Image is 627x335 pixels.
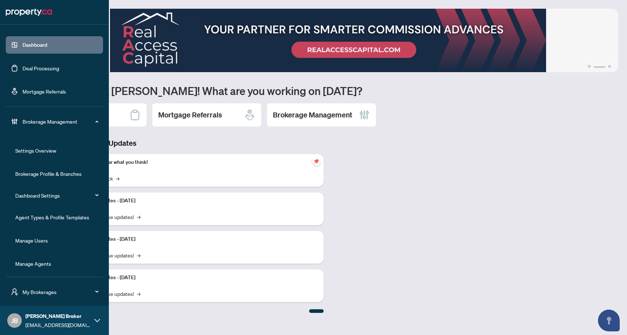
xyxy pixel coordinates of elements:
span: → [137,290,140,298]
img: Slide 1 [38,9,618,72]
p: Platform Updates - [DATE] [76,235,318,243]
a: Brokerage Profile & Branches [15,170,82,177]
button: 1 [588,65,591,68]
a: Manage Users [15,237,48,244]
button: 3 [608,65,611,68]
h2: Mortgage Referrals [158,110,222,120]
a: Dashboard [22,42,47,48]
span: Brokerage Management [22,117,98,125]
a: Dashboard Settings [15,192,60,199]
h1: Welcome back [PERSON_NAME]! What are you working on [DATE]? [38,84,618,98]
p: Platform Updates - [DATE] [76,274,318,282]
span: → [137,251,140,259]
button: Open asap [598,310,620,331]
span: My Brokerages [22,288,98,296]
h3: Brokerage & Industry Updates [38,138,324,148]
a: Settings Overview [15,147,56,154]
a: Manage Agents [15,260,51,267]
a: Mortgage Referrals [22,88,66,95]
span: [PERSON_NAME] Broker [25,312,91,320]
span: JB [11,315,18,326]
a: Agent Types & Profile Templates [15,214,89,220]
img: logo [6,7,52,18]
span: [EMAIL_ADDRESS][DOMAIN_NAME] [25,321,91,329]
p: Platform Updates - [DATE] [76,197,318,205]
h2: Brokerage Management [273,110,352,120]
span: → [116,174,119,182]
a: Deal Processing [22,65,59,71]
span: → [137,213,140,221]
button: 2 [594,65,605,68]
span: user-switch [11,288,18,295]
p: We want to hear what you think! [76,158,318,166]
span: pushpin [312,157,321,166]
